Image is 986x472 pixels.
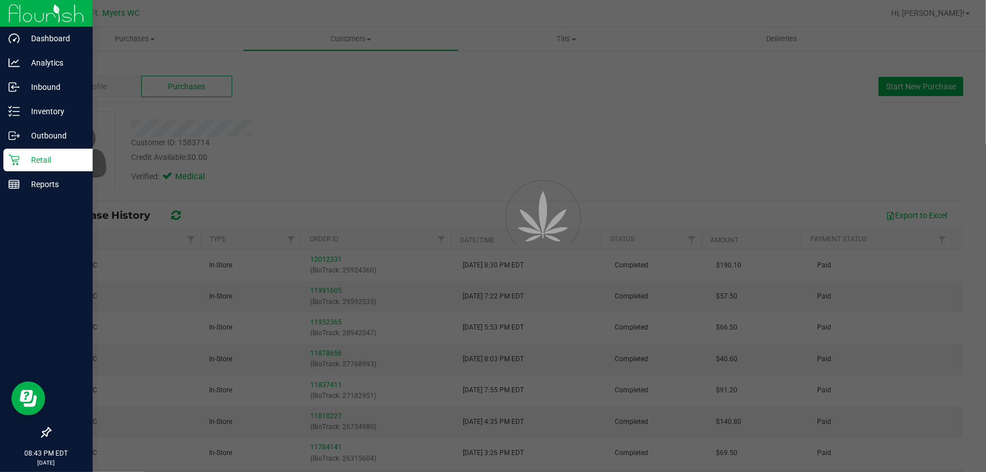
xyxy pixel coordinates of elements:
inline-svg: Reports [8,179,20,190]
p: Reports [20,177,88,191]
inline-svg: Inbound [8,81,20,93]
p: Analytics [20,56,88,70]
inline-svg: Outbound [8,130,20,141]
p: Inventory [20,105,88,118]
p: Retail [20,153,88,167]
inline-svg: Analytics [8,57,20,68]
inline-svg: Dashboard [8,33,20,44]
iframe: Resource center [11,382,45,415]
p: 08:43 PM EDT [5,448,88,458]
p: Inbound [20,80,88,94]
p: Dashboard [20,32,88,45]
inline-svg: Retail [8,154,20,166]
p: Outbound [20,129,88,142]
p: [DATE] [5,458,88,467]
inline-svg: Inventory [8,106,20,117]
